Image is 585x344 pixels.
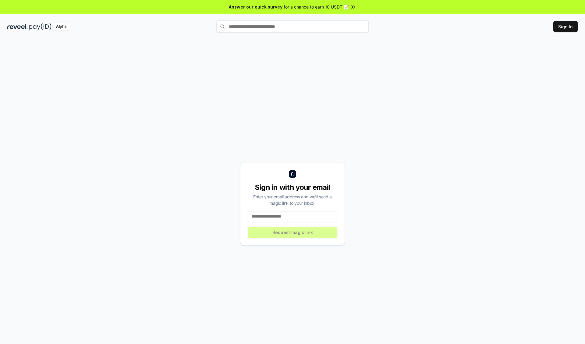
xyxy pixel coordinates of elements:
div: Enter your email address and we’ll send a magic link to your inbox. [248,193,337,206]
div: Alpha [53,23,70,30]
img: pay_id [29,23,51,30]
img: reveel_dark [7,23,28,30]
span: Answer our quick survey [229,4,282,10]
div: Sign in with your email [248,183,337,192]
button: Sign In [553,21,578,32]
span: for a chance to earn 10 USDT 📝 [284,4,349,10]
img: logo_small [289,170,296,178]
